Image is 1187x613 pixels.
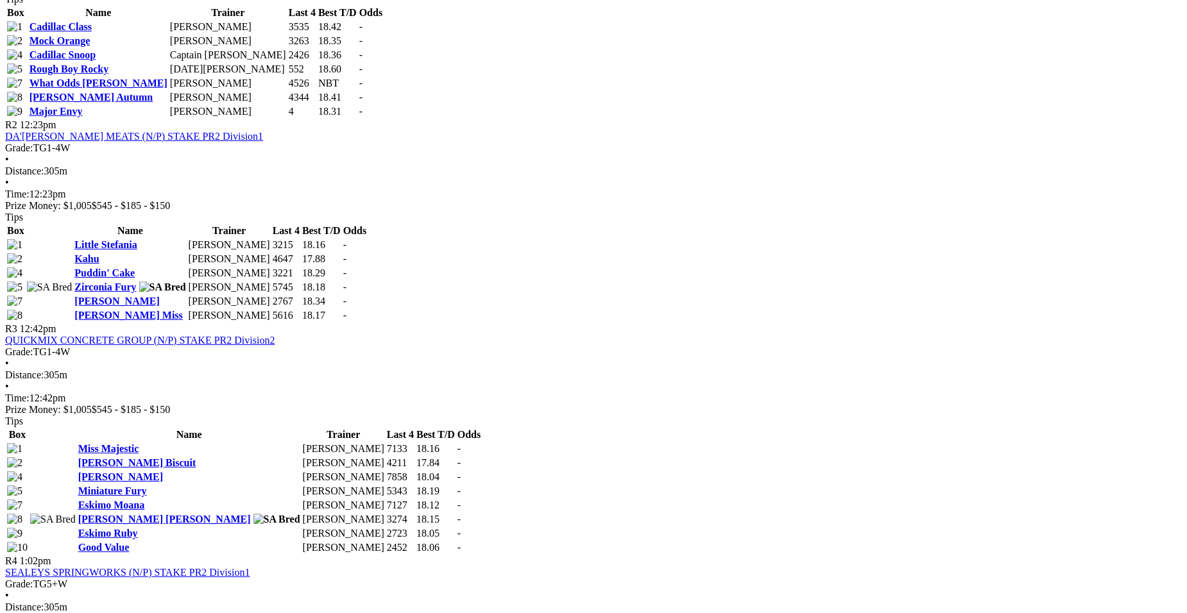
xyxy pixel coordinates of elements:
[416,457,456,469] td: 17.84
[386,527,414,540] td: 2723
[7,239,22,251] img: 1
[74,281,136,292] a: Zirconia Fury
[416,428,456,441] th: Best T/D
[457,471,461,482] span: -
[302,295,341,308] td: 18.34
[78,500,145,510] a: Eskimo Moana
[20,555,51,566] span: 1:02pm
[302,499,385,512] td: [PERSON_NAME]
[302,541,385,554] td: [PERSON_NAME]
[9,429,26,440] span: Box
[74,239,137,250] a: Little Stefania
[5,131,263,142] a: DA'[PERSON_NAME] MEATS (N/P) STAKE PR2 Division1
[343,281,346,292] span: -
[359,49,363,60] span: -
[318,35,357,47] td: 18.35
[92,404,171,415] span: $545 - $185 - $150
[7,21,22,33] img: 1
[288,21,316,33] td: 3535
[416,527,456,540] td: 18.05
[457,500,461,510] span: -
[302,471,385,483] td: [PERSON_NAME]
[318,21,357,33] td: 18.42
[318,105,357,118] td: 18.31
[30,78,167,88] a: What Odds [PERSON_NAME]
[302,485,385,498] td: [PERSON_NAME]
[5,404,1182,416] div: Prize Money: $1,005
[386,513,414,526] td: 3274
[169,21,287,33] td: [PERSON_NAME]
[359,92,363,103] span: -
[5,578,1182,590] div: TG5+W
[188,239,271,251] td: [PERSON_NAME]
[30,106,83,117] a: Major Envy
[5,358,9,369] span: •
[7,92,22,103] img: 8
[272,239,300,251] td: 3215
[302,239,341,251] td: 18.16
[5,590,9,601] span: •
[5,142,33,153] span: Grade:
[7,225,24,236] span: Box
[359,78,363,88] span: -
[302,224,341,237] th: Best T/D
[302,267,341,280] td: 18.29
[302,281,341,294] td: 18.18
[343,253,346,264] span: -
[343,239,346,250] span: -
[5,578,33,589] span: Grade:
[359,21,363,32] span: -
[343,310,346,321] span: -
[318,91,357,104] td: 18.41
[5,154,9,165] span: •
[7,296,22,307] img: 7
[416,513,456,526] td: 18.15
[20,119,56,130] span: 12:23pm
[302,428,385,441] th: Trainer
[169,91,287,104] td: [PERSON_NAME]
[169,77,287,90] td: [PERSON_NAME]
[92,200,171,211] span: $545 - $185 - $150
[7,253,22,265] img: 2
[288,63,316,76] td: 552
[302,457,385,469] td: [PERSON_NAME]
[7,106,22,117] img: 9
[169,49,287,62] td: Captain [PERSON_NAME]
[318,6,357,19] th: Best T/D
[288,6,316,19] th: Last 4
[457,428,481,441] th: Odds
[5,189,30,199] span: Time:
[272,295,300,308] td: 2767
[5,165,44,176] span: Distance:
[78,443,139,454] a: Miss Majestic
[5,601,44,612] span: Distance:
[343,296,346,306] span: -
[386,457,414,469] td: 4211
[253,514,300,525] img: SA Bred
[78,485,147,496] a: Miniature Fury
[7,471,22,483] img: 4
[386,471,414,483] td: 7858
[302,513,385,526] td: [PERSON_NAME]
[7,78,22,89] img: 7
[457,457,461,468] span: -
[188,224,271,237] th: Trainer
[457,485,461,496] span: -
[7,267,22,279] img: 4
[302,527,385,540] td: [PERSON_NAME]
[272,224,300,237] th: Last 4
[5,212,23,223] span: Tips
[7,443,22,455] img: 1
[359,63,363,74] span: -
[302,253,341,265] td: 17.88
[288,91,316,104] td: 4344
[7,500,22,511] img: 7
[74,253,99,264] a: Kahu
[5,369,44,380] span: Distance:
[318,63,357,76] td: 18.60
[5,392,1182,404] div: 12:42pm
[5,601,1182,613] div: 305m
[7,485,22,497] img: 5
[74,224,186,237] th: Name
[5,555,17,566] span: R4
